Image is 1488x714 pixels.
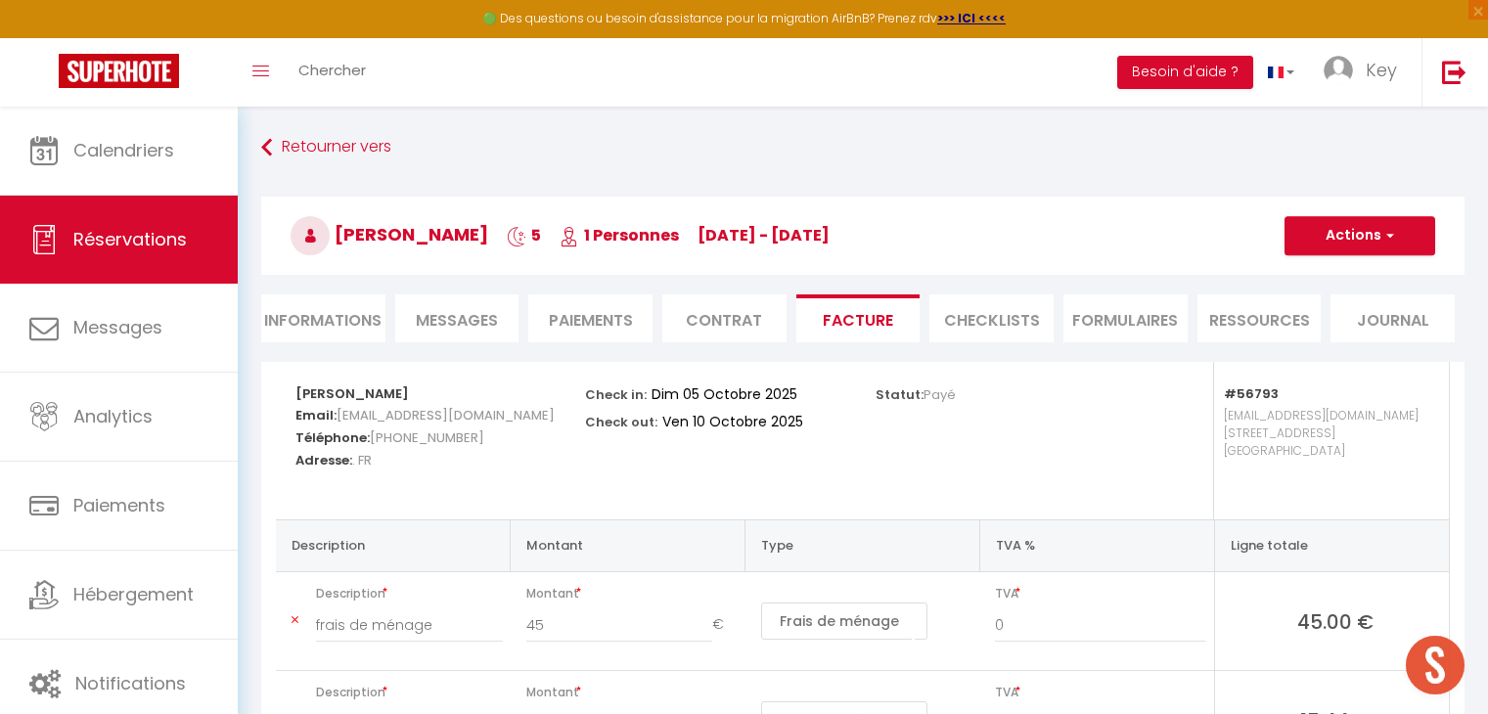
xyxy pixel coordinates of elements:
[526,679,738,706] span: Montant
[316,679,503,706] span: Description
[712,607,738,643] span: €
[662,294,787,342] li: Contrat
[73,493,165,517] span: Paiements
[1231,607,1441,635] span: 45.00 €
[1117,56,1253,89] button: Besoin d'aide ?
[876,381,956,404] p: Statut:
[73,315,162,339] span: Messages
[73,404,153,428] span: Analytics
[1324,56,1353,85] img: ...
[1442,60,1466,84] img: logout
[585,381,647,404] p: Check in:
[1366,58,1397,82] span: Key
[929,294,1054,342] li: CHECKLISTS
[1214,519,1449,571] th: Ligne totale
[1224,402,1429,500] p: [EMAIL_ADDRESS][DOMAIN_NAME] [STREET_ADDRESS] [GEOGRAPHIC_DATA]
[507,224,541,246] span: 5
[295,384,409,403] strong: [PERSON_NAME]
[59,54,179,88] img: Super Booking
[1224,384,1279,403] strong: #56793
[924,385,956,404] span: Payé
[295,451,352,469] strong: Adresse:
[352,446,372,474] span: . FR
[979,519,1214,571] th: TVA %
[261,294,385,342] li: Informations
[1285,216,1435,255] button: Actions
[337,401,555,429] span: [EMAIL_ADDRESS][DOMAIN_NAME]
[995,679,1205,706] span: TVA
[745,519,980,571] th: Type
[526,580,738,607] span: Montant
[73,582,194,606] span: Hébergement
[316,580,503,607] span: Description
[698,224,830,246] span: [DATE] - [DATE]
[585,409,657,431] p: Check out:
[796,294,921,342] li: Facture
[1330,294,1455,342] li: Journal
[75,671,186,695] span: Notifications
[298,60,366,80] span: Chercher
[295,428,370,447] strong: Téléphone:
[261,130,1465,165] a: Retourner vers
[295,406,337,424] strong: Email:
[1406,636,1465,694] div: Open chat
[276,519,511,571] th: Description
[528,294,653,342] li: Paiements
[416,309,498,332] span: Messages
[1197,294,1322,342] li: Ressources
[284,38,381,107] a: Chercher
[937,10,1006,26] a: >>> ICI <<<<
[1309,38,1421,107] a: ... Key
[560,224,679,246] span: 1 Personnes
[73,138,174,162] span: Calendriers
[73,227,187,251] span: Réservations
[291,222,488,246] span: [PERSON_NAME]
[1063,294,1188,342] li: FORMULAIRES
[370,424,484,452] span: [PHONE_NUMBER]
[511,519,745,571] th: Montant
[995,580,1205,607] span: TVA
